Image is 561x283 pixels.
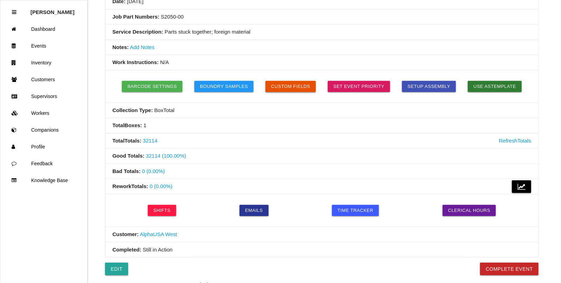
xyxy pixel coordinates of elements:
[105,9,538,25] li: S2050-00
[112,231,139,237] b: Customer:
[499,137,531,145] a: Refresh Totals
[112,29,163,35] b: Service Description:
[105,118,538,133] li: 1
[0,105,87,122] a: Workers
[0,155,87,172] a: Feedback
[0,21,87,37] a: Dashboard
[105,55,538,70] li: N/A
[0,54,87,71] a: Inventory
[30,4,75,15] p: Rosie Blandino
[0,138,87,155] a: Profile
[265,81,316,92] button: Custom Fields
[480,263,539,275] button: Complete Event
[148,205,176,216] a: Shifts
[240,205,269,216] a: Emails
[112,122,142,128] b: Total Boxes :
[112,247,141,253] b: Completed:
[112,153,144,159] b: Good Totals :
[112,138,141,144] b: Total Totals :
[443,205,496,216] a: Clerical Hours
[140,231,177,237] a: AlphaUSA West
[332,205,379,216] a: Time Tracker
[0,172,87,189] a: Knowledge Base
[0,88,87,105] a: Supervisors
[122,81,182,92] button: Barcode Settings
[328,81,390,92] a: Set Event Priority
[143,138,158,144] a: 32114
[194,81,254,92] button: Boundry Samples
[0,71,87,88] a: Customers
[112,14,159,20] b: Job Part Numbers:
[105,263,128,275] a: Edit
[150,183,172,189] a: 0 (0.00%)
[105,25,538,40] li: Parts stuck together; foreign material
[112,59,159,65] b: Work Instructions:
[468,81,522,92] button: Use asTemplate
[105,103,538,118] li: Box Total
[142,168,165,174] a: 0 (0.00%)
[12,4,16,21] div: Close
[0,122,87,138] a: Companions
[146,153,186,159] a: 32114 (100.00%)
[130,44,154,50] a: Add Notes
[112,107,153,113] b: Collection Type:
[402,81,456,92] button: Setup Assembly
[112,168,141,174] b: Bad Totals :
[112,183,148,189] b: Rework Totals :
[112,44,129,50] b: Notes:
[0,37,87,54] a: Events
[105,242,538,257] li: Still in Action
